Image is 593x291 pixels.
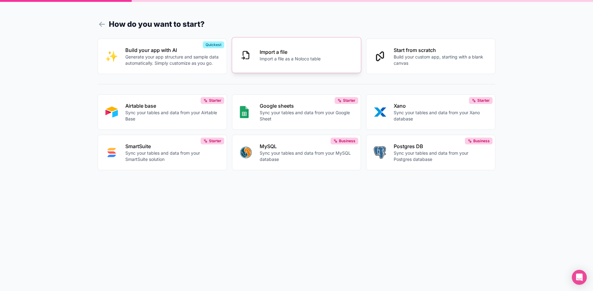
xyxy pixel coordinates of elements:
[240,106,249,118] img: GOOGLE_SHEETS
[366,39,495,74] button: Start from scratchBuild your custom app, starting with a blank canvas
[477,98,490,103] span: Starter
[125,102,219,110] p: Airtable base
[374,106,386,118] img: XANO
[260,143,354,150] p: MySQL
[394,102,488,110] p: Xano
[394,46,488,54] p: Start from scratch
[394,54,488,66] p: Build your custom app, starting with a blank canvas
[98,94,227,130] button: AIRTABLEAirtable baseSync your tables and data from your Airtable BaseStarter
[394,110,488,122] p: Sync your tables and data from your Xano database
[394,150,488,162] p: Sync your tables and data from your Postgres database
[260,56,321,62] p: Import a file as a Noloco table
[105,146,118,159] img: SMART_SUITE
[343,98,355,103] span: Starter
[232,94,361,130] button: GOOGLE_SHEETSGoogle sheetsSync your tables and data from your Google SheetStarter
[125,54,219,66] p: Generate your app structure and sample data automatically. Simply customize as you go.
[572,270,587,285] div: Open Intercom Messenger
[260,110,354,122] p: Sync your tables and data from your Google Sheet
[394,143,488,150] p: Postgres DB
[374,146,386,159] img: POSTGRES
[209,98,221,103] span: Starter
[260,102,354,110] p: Google sheets
[105,50,118,63] img: INTERNAL_WITH_AI
[260,150,354,162] p: Sync your tables and data from your MySQL database
[209,138,221,143] span: Starter
[98,39,227,74] button: INTERNAL_WITH_AIBuild your app with AIGenerate your app structure and sample data automatically. ...
[232,135,361,170] button: MYSQLMySQLSync your tables and data from your MySQL databaseBusiness
[240,146,252,159] img: MYSQL
[473,138,490,143] span: Business
[366,94,495,130] button: XANOXanoSync your tables and data from your Xano databaseStarter
[98,135,227,170] button: SMART_SUITESmartSuiteSync your tables and data from your SmartSuite solutionStarter
[105,106,118,118] img: AIRTABLE
[125,150,219,162] p: Sync your tables and data from your SmartSuite solution
[98,19,495,30] h1: How do you want to start?
[232,37,361,73] button: Import a fileImport a file as a Noloco table
[260,48,321,56] p: Import a file
[125,46,219,54] p: Build your app with AI
[125,110,219,122] p: Sync your tables and data from your Airtable Base
[339,138,355,143] span: Business
[203,41,224,48] div: Quickest
[366,135,495,170] button: POSTGRESPostgres DBSync your tables and data from your Postgres databaseBusiness
[125,143,219,150] p: SmartSuite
